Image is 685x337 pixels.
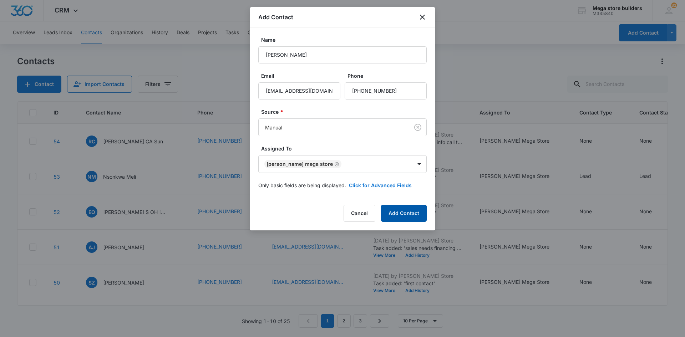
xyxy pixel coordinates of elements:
button: Clear [412,122,423,133]
button: close [418,13,427,21]
div: [PERSON_NAME] Mega Store [267,162,333,167]
label: Email [261,72,343,80]
label: Source [261,108,430,116]
p: Only basic fields are being displayed. [258,182,346,189]
button: Add Contact [381,205,427,222]
input: Name [258,46,427,63]
label: Assigned To [261,145,430,152]
h1: Add Contact [258,13,293,21]
label: Name [261,36,430,44]
input: Phone [345,82,427,99]
button: Cancel [344,205,375,222]
input: Email [258,82,340,99]
label: Phone [347,72,430,80]
div: Remove John Mega Store [333,162,339,167]
button: Click for Advanced Fields [349,182,412,189]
